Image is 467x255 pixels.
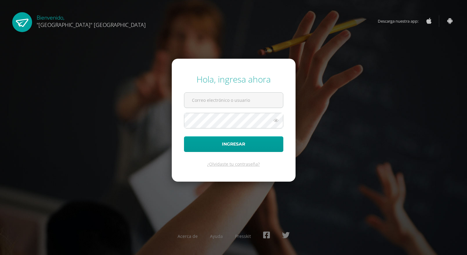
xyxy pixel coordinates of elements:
[184,73,283,85] div: Hola, ingresa ahora
[184,136,283,152] button: Ingresar
[378,15,425,27] span: Descarga nuestra app:
[235,233,251,239] a: Presskit
[207,161,260,167] a: ¿Olvidaste tu contraseña?
[37,12,146,28] div: Bienvenido,
[210,233,223,239] a: Ayuda
[184,93,283,108] input: Correo electrónico o usuario
[37,21,146,28] span: "[GEOGRAPHIC_DATA]" [GEOGRAPHIC_DATA]
[178,233,198,239] a: Acerca de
